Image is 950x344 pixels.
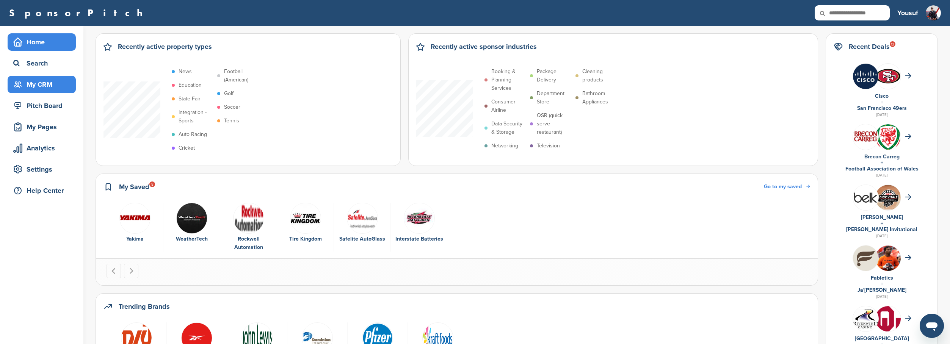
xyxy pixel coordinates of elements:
p: Cricket [179,144,195,152]
h2: Trending Brands [119,301,170,312]
p: Networking [491,142,518,150]
a: Pitch Board [8,97,76,114]
p: Auto Racing [179,130,207,139]
div: Help Center [11,184,76,197]
div: 6 of 6 [391,203,448,252]
a: + [881,159,883,166]
a: Open uri20141112 50798 1nxp21b Safelite AutoGlass [338,203,387,244]
a: Brecon Carreg [864,153,900,160]
img: Data [233,203,264,234]
img: Wea [176,203,207,234]
img: 170px football association of wales logo.svg [875,124,901,153]
a: Home [8,33,76,51]
div: 8 [149,181,155,187]
a: Search [8,55,76,72]
img: 12208667 1219164611443273 8579522635987194622 n [119,203,150,234]
p: Football (American) [224,67,259,84]
p: Education [179,81,202,89]
div: My Pages [11,120,76,134]
a: Help Center [8,182,76,199]
a: Go to my saved [764,183,810,191]
a: SponsorPitch [9,8,147,18]
p: Department Store [537,89,572,106]
a: [GEOGRAPHIC_DATA] [855,335,909,342]
p: QSR (quick serve restaurant) [537,111,572,136]
p: Soccer [224,103,240,111]
p: Golf [224,89,234,98]
img: Hb geub1 400x400 [853,245,878,271]
a: [PERSON_NAME] Invitational [846,226,917,233]
a: 12208667 1219164611443273 8579522635987194622 n Yakima [110,203,159,244]
img: Screenshot 2025 07 23 at 09.45.12 [926,5,941,29]
img: Data [853,309,878,328]
a: + [881,99,883,105]
a: Fabletics [871,275,893,281]
p: News [179,67,192,76]
img: Fvoowbej 400x400 [853,124,878,150]
div: [DATE] [834,293,930,300]
img: Data?1415805694 [875,69,901,84]
div: Tire Kingdom [281,235,330,243]
div: Interstate Batteries [395,235,444,243]
a: My CRM [8,76,76,93]
img: Data [290,203,321,234]
p: Consumer Airline [491,98,526,114]
div: [DATE] [834,111,930,118]
div: Settings [11,163,76,176]
img: Cleanshot 2025 09 07 at 20.31.59 2x [875,185,901,209]
a: + [881,281,883,287]
div: [DATE] [834,172,930,179]
img: L 1bnuap 400x400 [853,185,878,210]
div: 3 of 6 [220,203,277,252]
img: Data [404,203,435,234]
div: Search [11,56,76,70]
a: Data Interstate Batteries [395,203,444,244]
div: Rockwell Automation [224,235,273,252]
h2: Recently active sponsor industries [431,41,537,52]
img: Data?1415805766 [875,306,901,341]
h2: Recently active property types [118,41,212,52]
a: Football Association of Wales [845,166,919,172]
button: Go to last slide [107,264,121,278]
div: My CRM [11,78,76,91]
a: [PERSON_NAME] [861,214,903,220]
a: Ja'[PERSON_NAME] [858,287,906,293]
div: Analytics [11,141,76,155]
div: [DATE] [834,233,930,239]
p: Integration - Sports [179,108,213,125]
a: Data Tire Kingdom [281,203,330,244]
h2: My Saved [119,181,149,192]
p: Television [537,142,560,150]
a: Data Rockwell Automation [224,203,273,252]
a: My Pages [8,118,76,136]
img: Ja'marr chase [875,245,901,276]
div: Yakima [110,235,159,243]
div: Home [11,35,76,49]
a: Analytics [8,139,76,157]
h2: Recent Deals [849,41,890,52]
a: Settings [8,161,76,178]
a: Cisco [875,93,889,99]
div: 1 of 6 [107,203,163,252]
a: Wea WeatherTech [167,203,216,244]
div: WeatherTech [167,235,216,243]
div: 4 of 6 [277,203,334,252]
a: Yousuf [897,5,918,21]
p: Bathroom Appliances [582,89,617,106]
div: Pitch Board [11,99,76,113]
img: Open uri20141112 50798 1nxp21b [347,203,378,234]
p: Booking & Planning Services [491,67,526,92]
a: San Francisco 49ers [857,105,907,111]
div: Safelite AutoGlass [338,235,387,243]
a: + [881,220,883,227]
div: 12 [890,41,895,47]
img: Jmyca1yn 400x400 [853,64,878,89]
p: Cleaning products [582,67,617,84]
p: Package Delivery [537,67,572,84]
iframe: Button to launch messaging window [920,314,944,338]
p: Data Security & Storage [491,120,526,136]
span: Go to my saved [764,183,802,190]
div: 5 of 6 [334,203,391,252]
h3: Yousuf [897,8,918,18]
p: State Fair [179,95,201,103]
